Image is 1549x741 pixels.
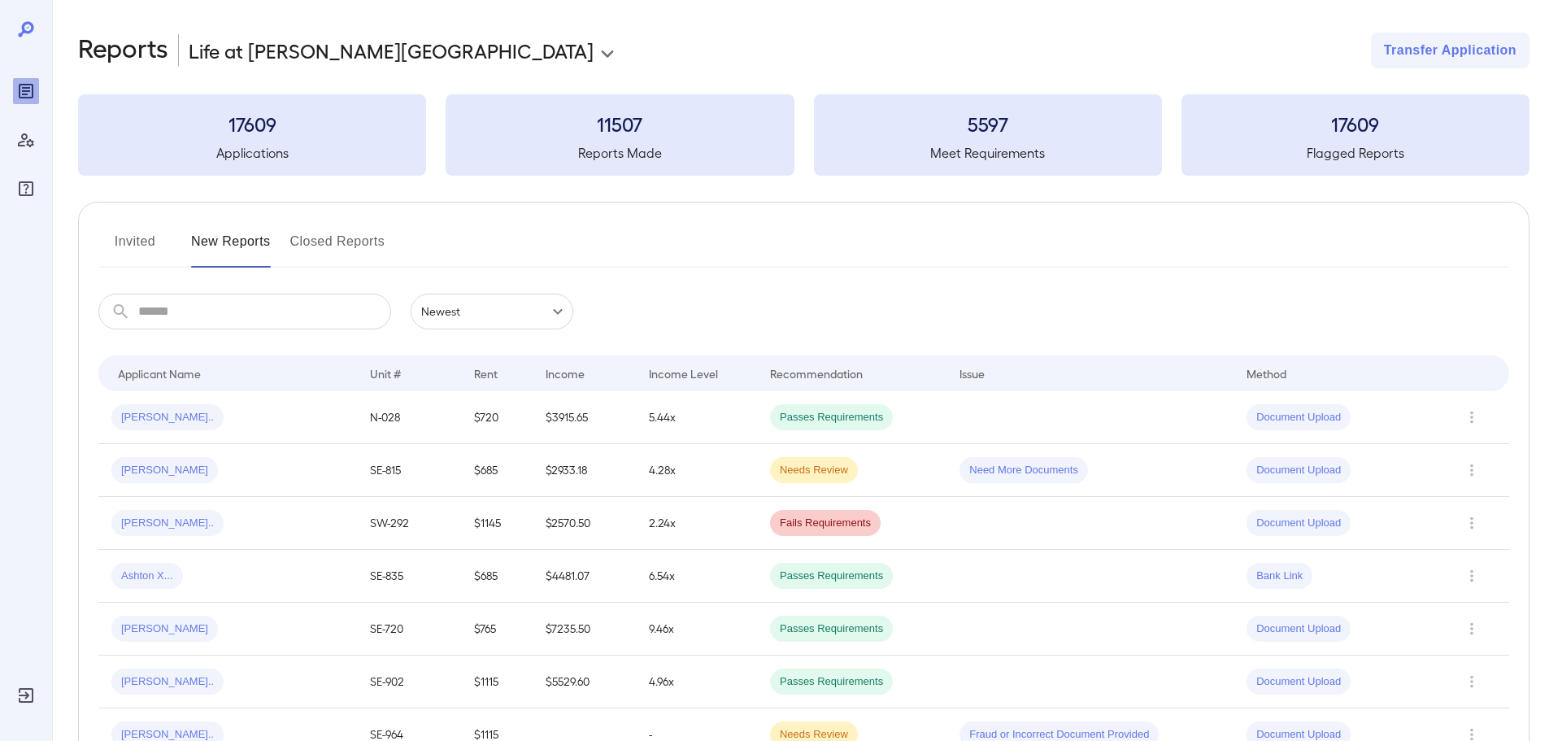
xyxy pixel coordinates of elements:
div: Manage Users [13,127,39,153]
div: Income Level [649,364,718,383]
td: 6.54x [636,550,757,603]
td: 5.44x [636,391,757,444]
span: [PERSON_NAME].. [111,410,224,425]
button: Transfer Application [1371,33,1529,68]
button: Row Actions [1459,669,1485,695]
span: Fails Requirements [770,516,881,531]
td: $3915.65 [533,391,636,444]
td: $2570.50 [533,497,636,550]
td: SE-902 [357,656,460,708]
td: SE-720 [357,603,460,656]
h5: Reports Made [446,143,794,163]
td: SW-292 [357,497,460,550]
div: Reports [13,78,39,104]
span: Needs Review [770,463,858,478]
td: $5529.60 [533,656,636,708]
span: Passes Requirements [770,410,893,425]
td: $765 [461,603,533,656]
td: 4.28x [636,444,757,497]
h5: Applications [78,143,426,163]
div: Income [546,364,585,383]
div: Method [1247,364,1286,383]
span: Document Upload [1247,463,1351,478]
span: Document Upload [1247,674,1351,690]
span: Passes Requirements [770,674,893,690]
div: Rent [474,364,500,383]
span: Need More Documents [959,463,1088,478]
span: Document Upload [1247,621,1351,637]
div: Newest [411,294,573,329]
div: Applicant Name [118,364,201,383]
h3: 5597 [814,111,1162,137]
td: $1115 [461,656,533,708]
td: SE-835 [357,550,460,603]
td: N-028 [357,391,460,444]
span: Passes Requirements [770,621,893,637]
td: $2933.18 [533,444,636,497]
span: Passes Requirements [770,569,893,584]
button: Row Actions [1459,616,1485,642]
button: Invited [98,229,172,268]
button: Row Actions [1459,510,1485,536]
button: Row Actions [1459,404,1485,430]
h5: Meet Requirements [814,143,1162,163]
div: Issue [959,364,986,383]
h3: 17609 [1181,111,1529,137]
h5: Flagged Reports [1181,143,1529,163]
span: Document Upload [1247,516,1351,531]
span: [PERSON_NAME] [111,463,218,478]
td: $7235.50 [533,603,636,656]
div: Log Out [13,682,39,708]
button: Row Actions [1459,563,1485,589]
span: [PERSON_NAME].. [111,674,224,690]
div: Recommendation [770,364,863,383]
td: 4.96x [636,656,757,708]
td: $720 [461,391,533,444]
h3: 17609 [78,111,426,137]
td: $685 [461,444,533,497]
summary: 17609Applications11507Reports Made5597Meet Requirements17609Flagged Reports [78,94,1529,176]
td: 2.24x [636,497,757,550]
span: Bank Link [1247,569,1312,584]
p: Life at [PERSON_NAME][GEOGRAPHIC_DATA] [189,37,594,63]
td: 9.46x [636,603,757,656]
span: Ashton X... [111,569,183,584]
button: New Reports [191,229,271,268]
div: FAQ [13,176,39,202]
td: SE-815 [357,444,460,497]
div: Unit # [370,364,401,383]
span: [PERSON_NAME].. [111,516,224,531]
h2: Reports [78,33,168,68]
button: Row Actions [1459,457,1485,483]
span: [PERSON_NAME] [111,621,218,637]
td: $1145 [461,497,533,550]
h3: 11507 [446,111,794,137]
td: $685 [461,550,533,603]
td: $4481.07 [533,550,636,603]
button: Closed Reports [290,229,385,268]
span: Document Upload [1247,410,1351,425]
